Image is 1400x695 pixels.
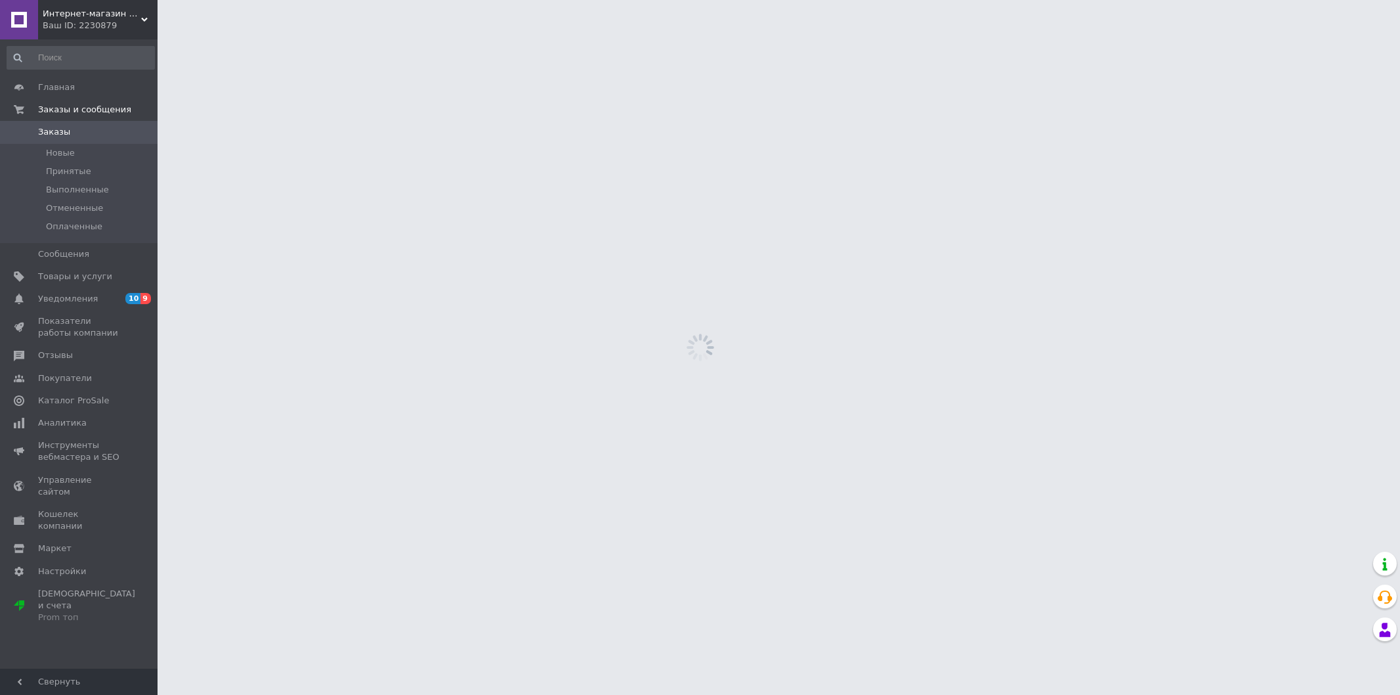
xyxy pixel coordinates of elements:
[38,293,98,305] span: Уведомления
[38,104,131,116] span: Заказы и сообщения
[38,81,75,93] span: Главная
[38,417,87,429] span: Аналитика
[38,315,121,339] span: Показатели работы компании
[38,543,72,554] span: Маркет
[43,20,158,32] div: Ваш ID: 2230879
[38,372,92,384] span: Покупатели
[38,588,135,624] span: [DEMOGRAPHIC_DATA] и счета
[46,166,91,177] span: Принятые
[38,248,89,260] span: Сообщения
[38,126,70,138] span: Заказы
[7,46,155,70] input: Поиск
[38,474,121,498] span: Управление сайтом
[46,147,75,159] span: Новые
[46,202,103,214] span: Отмененные
[38,349,73,361] span: Отзывы
[38,439,121,463] span: Инструменты вебмастера и SEO
[140,293,151,304] span: 9
[46,184,109,196] span: Выполненные
[46,221,102,233] span: Оплаченные
[38,271,112,282] span: Товары и услуги
[125,293,140,304] span: 10
[38,612,135,623] div: Prom топ
[38,508,121,532] span: Кошелек компании
[43,8,141,20] span: Интернет-магазин "Шуруп"
[38,395,109,407] span: Каталог ProSale
[38,566,86,577] span: Настройки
